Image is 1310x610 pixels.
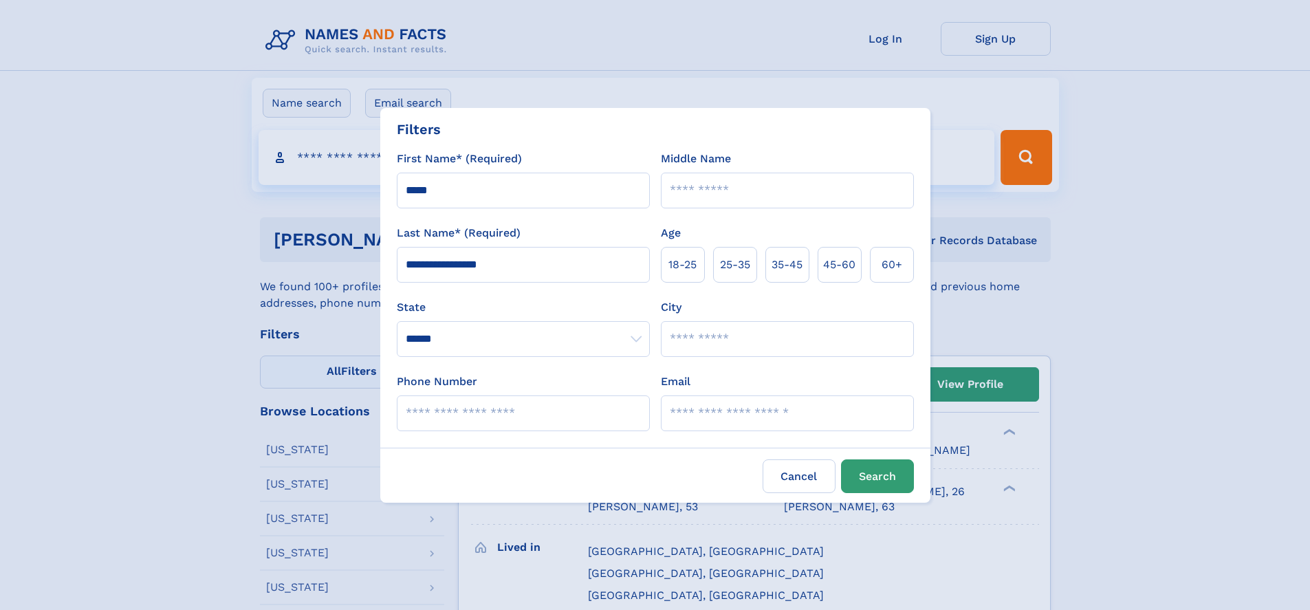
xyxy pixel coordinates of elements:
[841,459,914,493] button: Search
[397,373,477,390] label: Phone Number
[772,257,803,273] span: 35‑45
[668,257,697,273] span: 18‑25
[397,151,522,167] label: First Name* (Required)
[763,459,836,493] label: Cancel
[661,225,681,241] label: Age
[823,257,855,273] span: 45‑60
[661,151,731,167] label: Middle Name
[661,299,681,316] label: City
[397,225,521,241] label: Last Name* (Required)
[397,299,650,316] label: State
[661,373,690,390] label: Email
[720,257,750,273] span: 25‑35
[397,119,441,140] div: Filters
[882,257,902,273] span: 60+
